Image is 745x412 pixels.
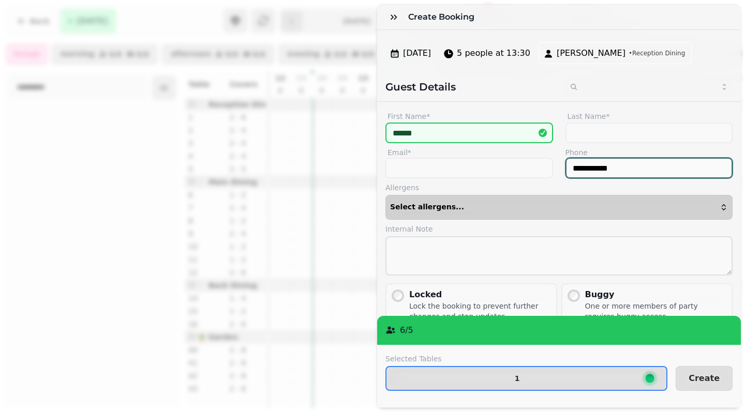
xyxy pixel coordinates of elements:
[385,354,667,364] label: Selected Tables
[585,301,728,322] div: One or more members of party requires buggy access
[515,375,520,382] p: 1
[565,110,733,123] label: Last Name*
[390,203,464,211] span: Select allergens...
[689,374,720,383] span: Create
[409,301,552,322] div: Lock the booking to prevent further changes and stop updates
[400,324,413,337] p: 6 / 5
[457,47,530,59] span: 5 people at 13:30
[385,110,553,123] label: First Name*
[408,11,479,23] h3: Create Booking
[676,366,733,391] button: Create
[385,366,667,391] button: 1
[629,49,685,57] span: • Reception Dining
[403,47,431,59] span: [DATE]
[385,182,733,193] label: Allergens
[385,195,733,220] button: Select allergens...
[385,80,555,94] h2: Guest Details
[585,288,728,301] div: Buggy
[565,147,733,158] label: Phone
[409,288,552,301] div: Locked
[385,224,733,234] label: Internal Note
[385,147,553,158] label: Email*
[557,47,625,59] span: [PERSON_NAME]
